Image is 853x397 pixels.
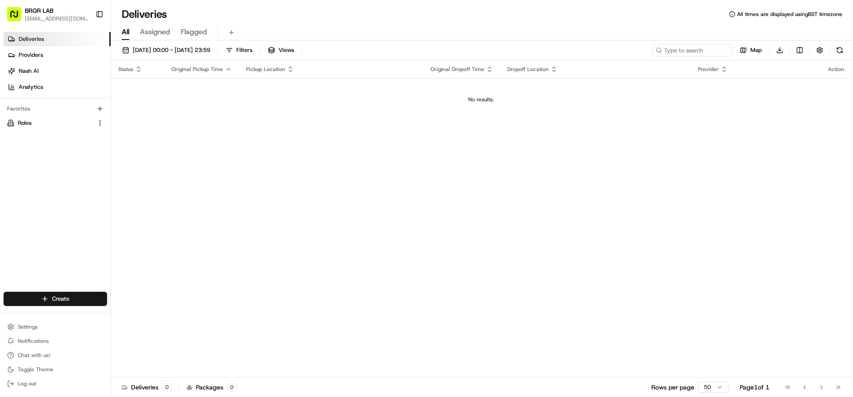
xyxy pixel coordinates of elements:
span: Create [52,295,69,303]
div: Deliveries [122,383,172,392]
span: Views [279,46,294,54]
div: Packages [187,383,237,392]
a: Roles [7,119,93,127]
span: Provider [698,66,719,73]
span: Providers [19,51,43,59]
button: BRGR LAB[EMAIL_ADDRESS][DOMAIN_NAME] [4,4,92,25]
button: BRGR LAB [25,6,53,15]
button: Log out [4,377,107,390]
span: Chat with us! [18,352,50,359]
button: Settings [4,321,107,333]
button: Views [264,44,298,56]
a: Deliveries [4,32,111,46]
button: Map [736,44,766,56]
span: Notifications [18,337,49,345]
span: Nash AI [19,67,39,75]
span: Assigned [140,27,170,37]
input: Type to search [652,44,732,56]
a: Providers [4,48,111,62]
span: Settings [18,323,38,330]
span: Map [750,46,762,54]
div: Page 1 of 1 [740,383,769,392]
a: Analytics [4,80,111,94]
span: Original Pickup Time [171,66,223,73]
button: Roles [4,116,107,130]
button: [EMAIL_ADDRESS][DOMAIN_NAME] [25,15,88,22]
span: Log out [18,380,36,387]
div: 0 [162,383,172,391]
span: Deliveries [19,35,44,43]
button: Filters [222,44,256,56]
div: No results. [115,96,848,103]
button: Create [4,292,107,306]
button: Notifications [4,335,107,347]
span: Analytics [19,83,43,91]
span: Roles [18,119,32,127]
span: Flagged [181,27,207,37]
span: [DATE] 00:00 - [DATE] 23:59 [133,46,210,54]
h1: Deliveries [122,7,167,21]
a: Nash AI [4,64,111,78]
div: 0 [227,383,237,391]
p: Rows per page [651,383,694,392]
div: Favorites [4,102,107,116]
span: Toggle Theme [18,366,53,373]
span: Pickup Location [246,66,285,73]
div: Action [828,66,844,73]
span: Original Dropoff Time [430,66,484,73]
button: [DATE] 00:00 - [DATE] 23:59 [118,44,214,56]
span: All times are displayed using BST timezone [737,11,842,18]
button: Chat with us! [4,349,107,361]
button: Toggle Theme [4,363,107,376]
button: Refresh [833,44,846,56]
span: All [122,27,129,37]
span: Filters [236,46,252,54]
span: Status [118,66,133,73]
span: Dropoff Location [507,66,549,73]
